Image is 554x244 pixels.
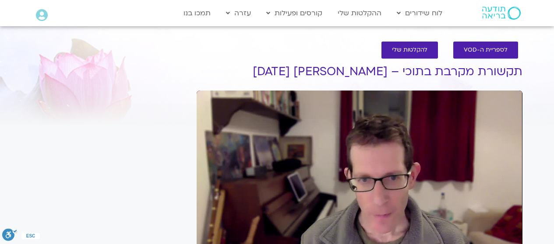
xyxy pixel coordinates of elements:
[453,42,518,59] a: לספריית ה-VOD
[392,47,427,53] span: להקלטות שלי
[333,5,386,21] a: ההקלטות שלי
[392,5,447,21] a: לוח שידורים
[222,5,255,21] a: עזרה
[381,42,438,59] a: להקלטות שלי
[464,47,508,53] span: לספריית ה-VOD
[197,65,522,78] h1: תקשורת מקרבת בתוכי – [PERSON_NAME] [DATE]
[482,7,521,20] img: תודעה בריאה
[179,5,215,21] a: תמכו בנו
[262,5,327,21] a: קורסים ופעילות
